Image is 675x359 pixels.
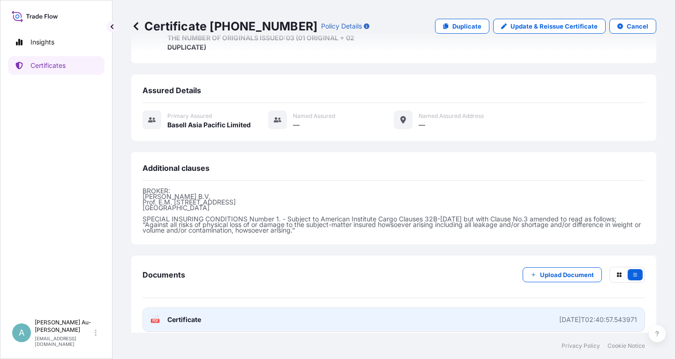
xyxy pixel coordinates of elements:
[419,120,425,130] span: —
[35,336,93,347] p: [EMAIL_ADDRESS][DOMAIN_NAME]
[142,270,185,279] span: Documents
[627,22,648,31] p: Cancel
[321,22,362,31] p: Policy Details
[8,56,105,75] a: Certificates
[35,319,93,334] p: [PERSON_NAME] Au-[PERSON_NAME]
[8,33,105,51] a: Insights
[30,61,66,70] p: Certificates
[152,319,158,322] text: PDF
[435,19,489,34] a: Duplicate
[142,163,210,173] span: Additional clauses
[493,19,606,34] a: Update & Reissue Certificate
[293,120,300,130] span: —
[452,22,481,31] p: Duplicate
[30,37,54,47] p: Insights
[142,188,645,233] p: BROKER: [PERSON_NAME] B.V. Prof. E.M. [STREET_ADDRESS] [GEOGRAPHIC_DATA] SPECIAL INSURING CONDITI...
[562,342,600,350] a: Privacy Policy
[510,22,598,31] p: Update & Reissue Certificate
[142,308,645,332] a: PDFCertificate[DATE]T02:40:57.543971
[609,19,656,34] button: Cancel
[559,315,637,324] div: [DATE]T02:40:57.543971
[540,270,594,279] p: Upload Document
[523,267,602,282] button: Upload Document
[607,342,645,350] a: Cookie Notice
[19,328,24,337] span: A
[142,86,201,95] span: Assured Details
[167,112,212,120] span: Primary assured
[419,112,484,120] span: Named Assured Address
[167,120,251,130] span: Basell Asia Pacific Limited
[167,315,201,324] span: Certificate
[293,112,335,120] span: Named Assured
[131,19,317,34] p: Certificate [PHONE_NUMBER]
